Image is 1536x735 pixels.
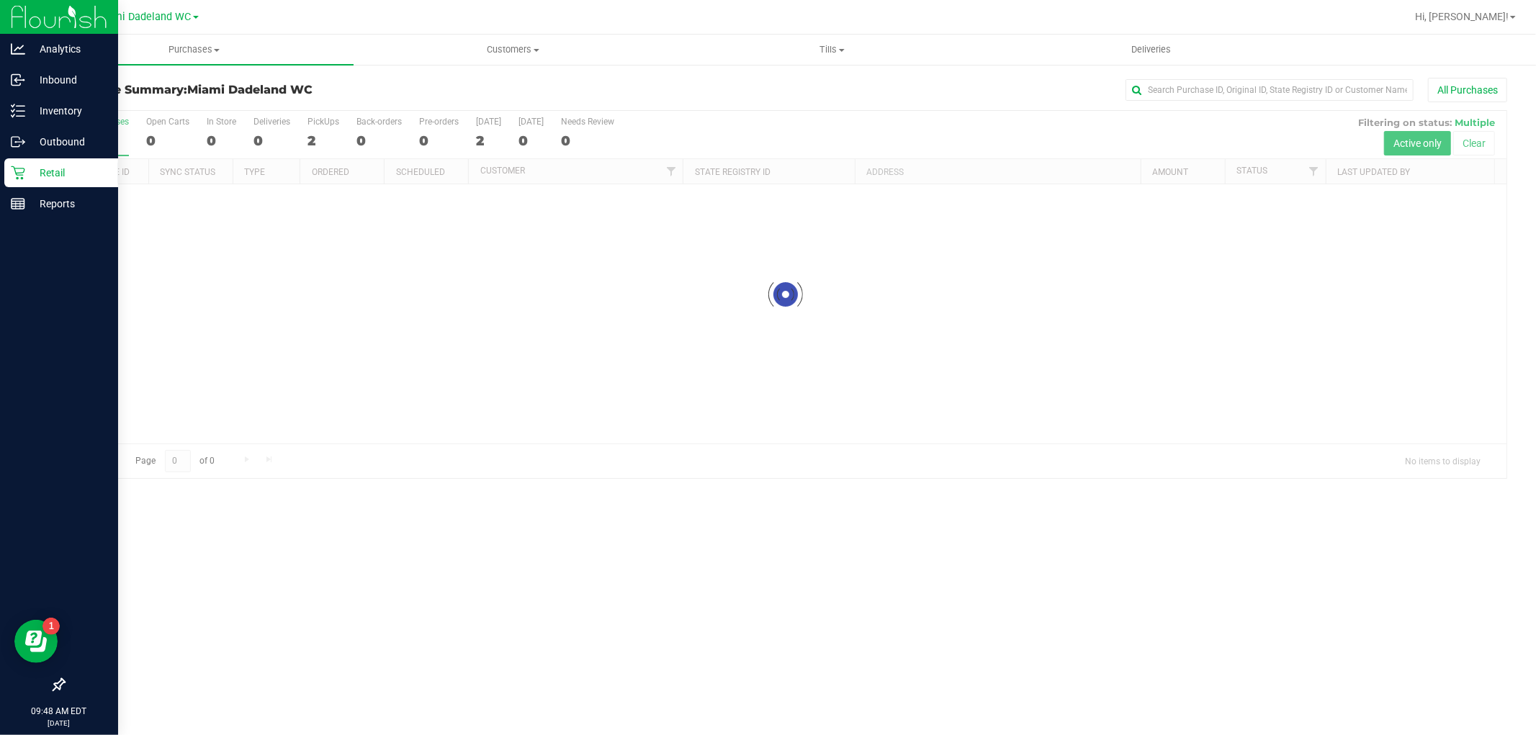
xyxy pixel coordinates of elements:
[25,40,112,58] p: Analytics
[63,84,544,96] h3: Purchase Summary:
[11,73,25,87] inline-svg: Inbound
[354,43,672,56] span: Customers
[1428,78,1507,102] button: All Purchases
[35,43,354,56] span: Purchases
[11,42,25,56] inline-svg: Analytics
[187,83,313,96] span: Miami Dadeland WC
[35,35,354,65] a: Purchases
[673,35,992,65] a: Tills
[992,35,1311,65] a: Deliveries
[6,718,112,729] p: [DATE]
[25,102,112,120] p: Inventory
[14,620,58,663] iframe: Resource center
[1126,79,1414,101] input: Search Purchase ID, Original ID, State Registry ID or Customer Name...
[25,71,112,89] p: Inbound
[25,133,112,150] p: Outbound
[42,618,60,635] iframe: Resource center unread badge
[11,104,25,118] inline-svg: Inventory
[25,164,112,181] p: Retail
[11,166,25,180] inline-svg: Retail
[354,35,673,65] a: Customers
[11,135,25,149] inline-svg: Outbound
[11,197,25,211] inline-svg: Reports
[673,43,991,56] span: Tills
[6,705,112,718] p: 09:48 AM EDT
[1112,43,1190,56] span: Deliveries
[96,11,192,23] span: Miami Dadeland WC
[25,195,112,212] p: Reports
[1415,11,1509,22] span: Hi, [PERSON_NAME]!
